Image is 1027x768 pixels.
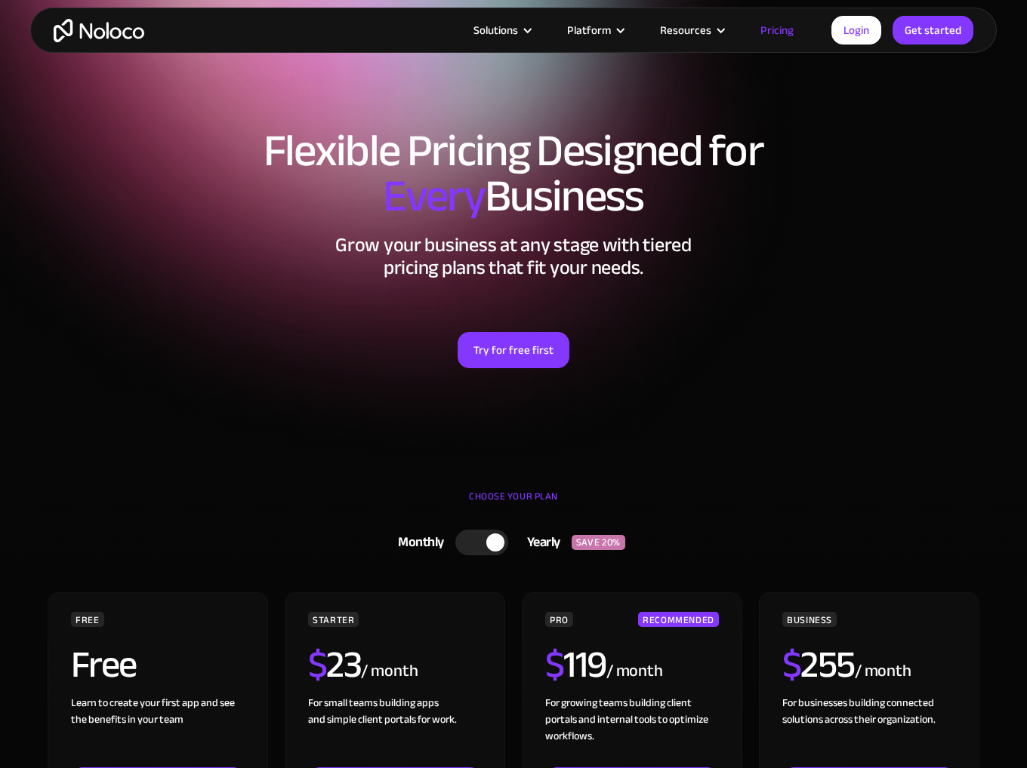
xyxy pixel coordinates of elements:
div: / month [606,659,663,684]
div: STARTER [308,612,359,627]
span: $ [545,629,564,700]
a: Pricing [742,20,813,40]
h2: 255 [782,646,855,684]
div: FREE [71,612,104,627]
a: Get started [893,16,973,45]
div: / month [855,659,911,684]
a: Try for free first [458,332,569,368]
h2: 23 [308,646,362,684]
div: Platform [567,20,611,40]
div: For businesses building connected solutions across their organization. ‍ [782,695,956,767]
div: For small teams building apps and simple client portals for work. ‍ [308,695,482,767]
a: Login [831,16,881,45]
div: / month [361,659,418,684]
div: SAVE 20% [572,535,625,550]
div: For growing teams building client portals and internal tools to optimize workflows. [545,695,719,767]
div: CHOOSE YOUR PLAN [45,485,982,523]
span: $ [782,629,801,700]
span: Every [383,154,485,238]
div: PRO [545,612,573,627]
span: $ [308,629,327,700]
h2: Free [71,646,137,684]
a: home [54,19,144,42]
h2: Grow your business at any stage with tiered pricing plans that fit your needs. [45,234,982,279]
div: Monthly [379,531,455,554]
div: Resources [660,20,711,40]
div: Platform [548,20,641,40]
div: Solutions [455,20,548,40]
h2: 119 [545,646,606,684]
h1: Flexible Pricing Designed for Business [45,128,982,219]
div: Yearly [508,531,572,554]
div: BUSINESS [782,612,837,627]
div: RECOMMENDED [638,612,719,627]
div: Resources [641,20,742,40]
div: Learn to create your first app and see the benefits in your team ‍ [71,695,245,767]
div: Solutions [473,20,518,40]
